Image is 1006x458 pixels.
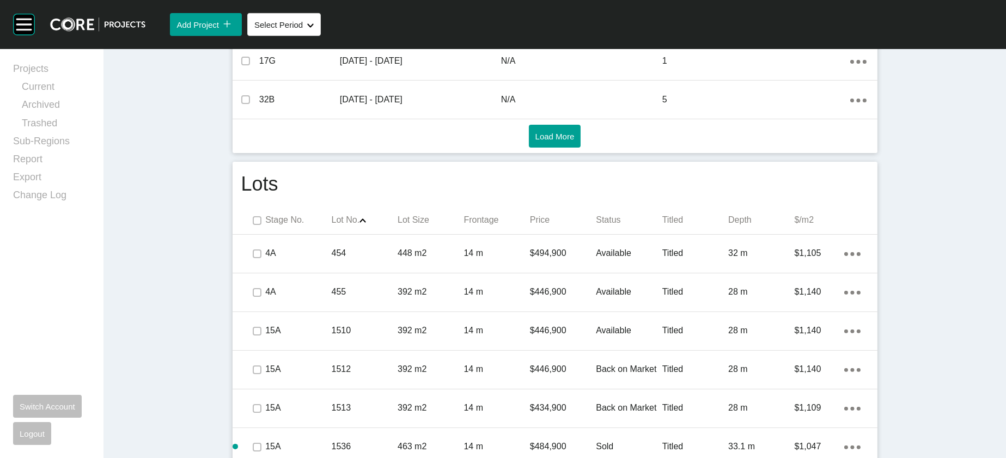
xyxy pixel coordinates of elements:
[13,152,90,170] a: Report
[728,363,794,375] p: 28 m
[728,286,794,298] p: 28 m
[662,214,728,226] p: Titled
[795,363,844,375] p: $1,140
[259,94,340,106] p: 32B
[464,286,529,298] p: 14 m
[530,214,596,226] p: Price
[529,125,581,148] button: Load More
[596,247,662,259] p: Available
[464,214,529,226] p: Frontage
[530,402,596,414] p: $434,900
[728,441,794,453] p: 33.1 m
[662,247,728,259] p: Titled
[265,325,331,337] p: 15A
[332,286,398,298] p: 455
[530,363,596,375] p: $446,900
[662,441,728,453] p: Titled
[13,422,51,445] button: Logout
[530,325,596,337] p: $446,900
[340,55,501,67] p: [DATE] - [DATE]
[596,363,662,375] p: Back on Market
[662,402,728,414] p: Titled
[170,13,242,36] button: Add Project
[259,55,340,67] p: 17G
[662,325,728,337] p: Titled
[254,20,303,29] span: Select Period
[728,247,794,259] p: 32 m
[265,441,331,453] p: 15A
[265,402,331,414] p: 15A
[596,325,662,337] p: Available
[530,441,596,453] p: $484,900
[795,247,844,259] p: $1,105
[596,402,662,414] p: Back on Market
[662,55,850,67] p: 1
[22,98,90,116] a: Archived
[662,286,728,298] p: Titled
[13,135,90,152] a: Sub-Regions
[795,402,844,414] p: $1,109
[13,395,82,418] button: Switch Account
[501,94,662,106] p: N/A
[13,188,90,206] a: Change Log
[596,286,662,298] p: Available
[398,247,464,259] p: 448 m2
[795,286,844,298] p: $1,140
[332,441,398,453] p: 1536
[795,325,844,337] p: $1,140
[795,214,861,226] p: $/m2
[728,214,794,226] p: Depth
[398,214,464,226] p: Lot Size
[22,80,90,98] a: Current
[176,20,219,29] span: Add Project
[398,363,464,375] p: 392 m2
[795,441,844,453] p: $1,047
[241,170,278,198] h1: Lots
[20,429,45,438] span: Logout
[464,402,529,414] p: 14 m
[398,325,464,337] p: 392 m2
[13,170,90,188] a: Export
[22,117,90,135] a: Trashed
[596,441,662,453] p: Sold
[265,286,331,298] p: 4A
[50,17,145,32] img: core-logo-dark.3138cae2.png
[464,247,529,259] p: 14 m
[464,325,529,337] p: 14 m
[596,214,662,226] p: Status
[398,286,464,298] p: 392 m2
[340,94,501,106] p: [DATE] - [DATE]
[13,62,90,80] a: Projects
[265,214,331,226] p: Stage No.
[662,94,850,106] p: 5
[464,441,529,453] p: 14 m
[398,441,464,453] p: 463 m2
[464,363,529,375] p: 14 m
[332,214,398,226] p: Lot No.
[662,363,728,375] p: Titled
[20,402,75,411] span: Switch Account
[265,247,331,259] p: 4A
[265,363,331,375] p: 15A
[530,286,596,298] p: $446,900
[501,55,662,67] p: N/A
[398,402,464,414] p: 392 m2
[247,13,321,36] button: Select Period
[530,247,596,259] p: $494,900
[728,402,794,414] p: 28 m
[332,402,398,414] p: 1513
[332,325,398,337] p: 1510
[332,363,398,375] p: 1512
[535,132,575,141] span: Load More
[332,247,398,259] p: 454
[728,325,794,337] p: 28 m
